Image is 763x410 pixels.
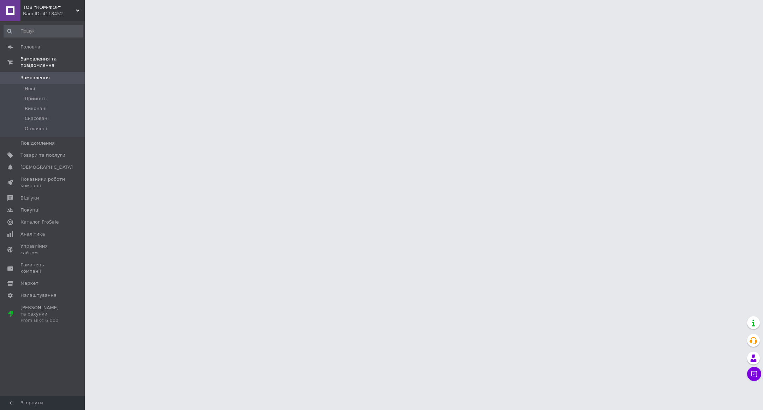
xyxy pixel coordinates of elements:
[20,44,40,50] span: Головна
[25,96,47,102] span: Прийняті
[25,86,35,92] span: Нові
[20,195,39,201] span: Відгуки
[20,207,40,213] span: Покупці
[25,126,47,132] span: Оплачені
[20,56,85,69] span: Замовлення та повідомлення
[23,11,85,17] div: Ваш ID: 4118452
[4,25,83,37] input: Пошук
[20,280,39,287] span: Маркет
[20,176,65,189] span: Показники роботи компанії
[20,292,57,299] span: Налаштування
[25,115,49,122] span: Скасовані
[20,152,65,158] span: Товари та послуги
[20,262,65,275] span: Гаманець компанії
[23,4,76,11] span: ТОВ "КОМ-ФОР"
[20,243,65,256] span: Управління сайтом
[20,317,65,324] div: Prom мікс 6 000
[20,140,55,146] span: Повідомлення
[20,305,65,324] span: [PERSON_NAME] та рахунки
[20,219,59,225] span: Каталог ProSale
[25,105,47,112] span: Виконані
[20,231,45,237] span: Аналітика
[747,367,761,381] button: Чат з покупцем
[20,75,50,81] span: Замовлення
[20,164,73,171] span: [DEMOGRAPHIC_DATA]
